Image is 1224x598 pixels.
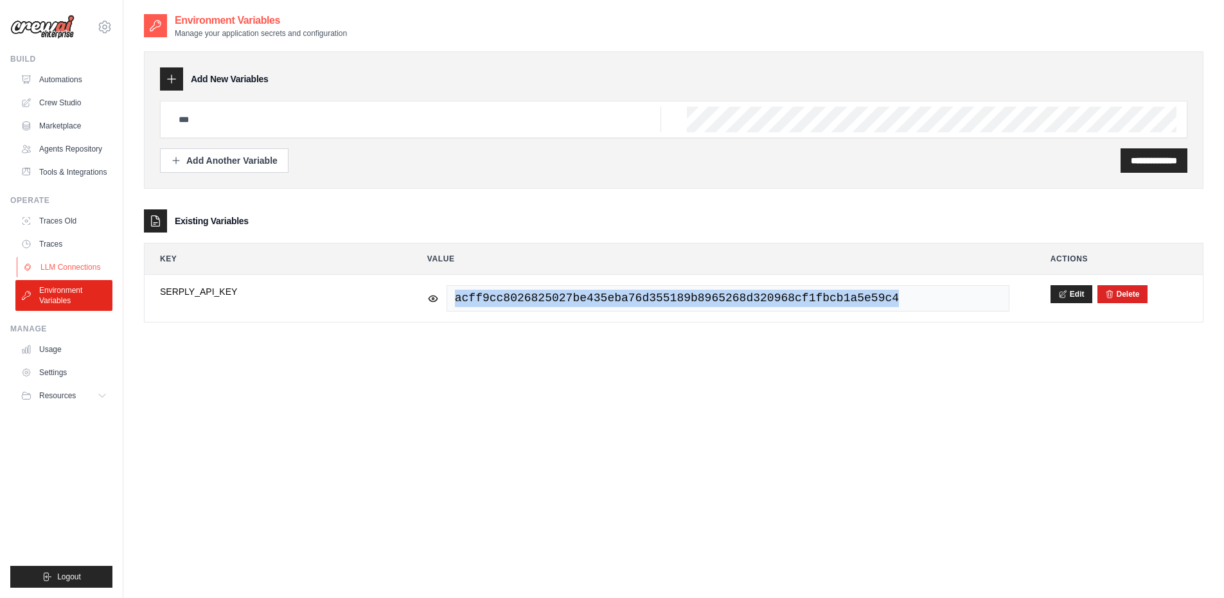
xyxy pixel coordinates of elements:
div: Manage [10,324,112,334]
div: Add Another Variable [171,154,278,167]
div: Operate [10,195,112,206]
button: Resources [15,385,112,406]
button: Edit [1051,285,1092,303]
h2: Environment Variables [175,13,347,28]
a: Crew Studio [15,92,112,113]
th: Actions [1035,243,1203,274]
button: Delete [1105,289,1140,299]
a: Traces [15,234,112,254]
a: Usage [15,339,112,360]
h3: Add New Variables [191,73,269,85]
a: Automations [15,69,112,90]
a: Settings [15,362,112,383]
a: Tools & Integrations [15,162,112,182]
button: Add Another Variable [160,148,288,173]
span: Resources [39,391,76,401]
img: Logo [10,15,75,39]
button: Logout [10,566,112,588]
th: Key [145,243,402,274]
th: Value [412,243,1025,274]
a: Traces Old [15,211,112,231]
a: Environment Variables [15,280,112,311]
a: LLM Connections [17,257,114,277]
h3: Existing Variables [175,215,249,227]
span: acff9cc8026825027be435eba76d355189b8965268d320968cf1fbcb1a5e59c4 [447,285,1009,312]
div: Build [10,54,112,64]
a: Marketplace [15,116,112,136]
p: Manage your application secrets and configuration [175,28,347,39]
span: Logout [57,572,81,582]
a: Agents Repository [15,139,112,159]
span: SERPLY_API_KEY [160,285,386,298]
